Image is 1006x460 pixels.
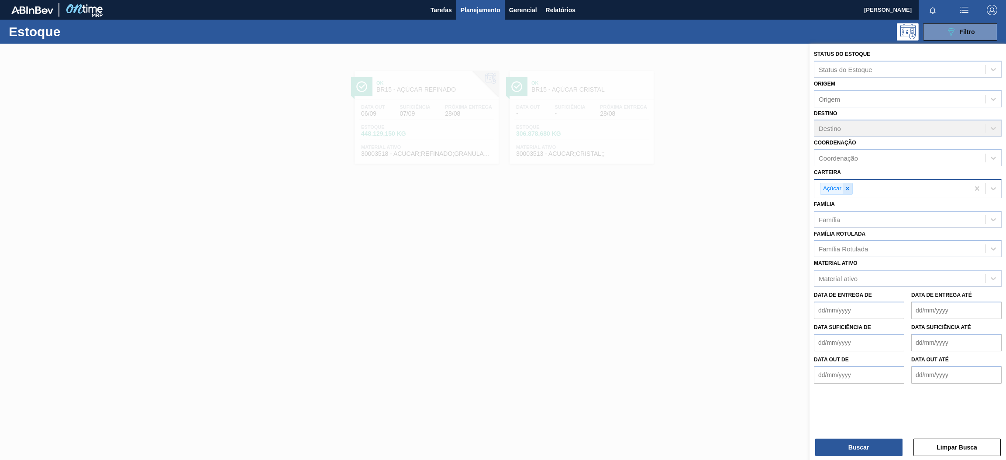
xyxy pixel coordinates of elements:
[814,51,870,57] label: Status do Estoque
[911,302,1002,319] input: dd/mm/yyyy
[897,23,919,41] div: Pogramando: nenhum usuário selecionado
[814,292,872,298] label: Data de Entrega de
[911,292,972,298] label: Data de Entrega até
[911,334,1002,351] input: dd/mm/yyyy
[814,324,871,330] label: Data suficiência de
[814,260,858,266] label: Material ativo
[814,302,904,319] input: dd/mm/yyyy
[911,357,949,363] label: Data out até
[814,169,841,175] label: Carteira
[819,154,858,162] div: Coordenação
[911,324,971,330] label: Data suficiência até
[814,81,835,87] label: Origem
[820,183,843,194] div: Açúcar
[814,334,904,351] input: dd/mm/yyyy
[923,23,997,41] button: Filtro
[814,231,865,237] label: Família Rotulada
[11,6,53,14] img: TNhmsLtSVTkK8tSr43FrP2fwEKptu5GPRR3wAAAABJRU5ErkJggg==
[819,275,858,282] div: Material ativo
[819,65,872,73] div: Status do Estoque
[9,27,143,37] h1: Estoque
[819,216,840,223] div: Família
[960,28,975,35] span: Filtro
[431,5,452,15] span: Tarefas
[819,245,868,253] div: Família Rotulada
[461,5,500,15] span: Planejamento
[819,95,840,103] div: Origem
[814,357,849,363] label: Data out de
[546,5,575,15] span: Relatórios
[814,366,904,384] input: dd/mm/yyyy
[814,110,837,117] label: Destino
[959,5,969,15] img: userActions
[987,5,997,15] img: Logout
[911,366,1002,384] input: dd/mm/yyyy
[814,201,835,207] label: Família
[509,5,537,15] span: Gerencial
[919,4,947,16] button: Notificações
[814,140,856,146] label: Coordenação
